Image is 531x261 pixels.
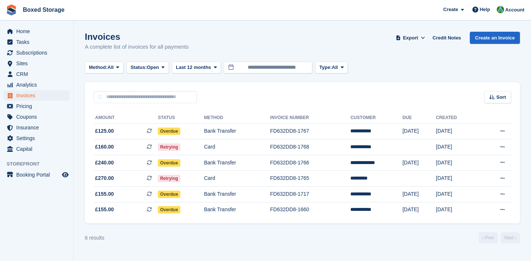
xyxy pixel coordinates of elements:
span: Tasks [16,37,60,47]
th: Status [158,112,204,124]
p: A complete list of invoices for all payments [85,43,189,51]
span: Overdue [158,191,180,198]
span: £155.00 [95,206,114,213]
a: Next [501,232,520,243]
span: £125.00 [95,127,114,135]
nav: Page [477,232,521,243]
span: Help [480,6,490,13]
span: Open [147,64,159,71]
span: Type: [319,64,332,71]
span: Booking Portal [16,170,60,180]
td: FD632DD8-1717 [270,187,351,202]
td: [DATE] [436,202,479,217]
span: Capital [16,144,60,154]
img: Tobias Butler [497,6,504,13]
a: menu [4,101,70,111]
a: menu [4,69,70,79]
span: Coupons [16,112,60,122]
td: [DATE] [436,155,479,171]
td: FD632DD8-1766 [270,155,351,171]
span: Retrying [158,143,180,151]
a: menu [4,48,70,58]
td: Bank Transfer [204,123,270,139]
a: menu [4,144,70,154]
span: Overdue [158,159,180,167]
span: Retrying [158,175,180,182]
span: Sort [496,94,506,101]
span: Home [16,26,60,36]
th: Amount [94,112,158,124]
div: 6 results [85,234,104,242]
a: menu [4,170,70,180]
th: Created [436,112,479,124]
td: [DATE] [436,171,479,187]
td: Bank Transfer [204,202,270,217]
a: menu [4,58,70,69]
span: Pricing [16,101,60,111]
a: Boxed Storage [20,4,67,16]
span: £160.00 [95,143,114,151]
span: £270.00 [95,174,114,182]
td: [DATE] [402,202,436,217]
td: Card [204,171,270,187]
span: Export [403,34,418,42]
a: Create an Invoice [470,32,520,44]
span: Insurance [16,122,60,133]
button: Status: Open [126,62,169,74]
button: Type: All [315,62,348,74]
span: Account [505,6,524,14]
td: [DATE] [436,187,479,202]
td: [DATE] [436,123,479,139]
span: Method: [89,64,108,71]
td: FD632DD8-1767 [270,123,351,139]
span: Invoices [16,90,60,101]
a: menu [4,122,70,133]
td: FD632DD8-1765 [270,171,351,187]
span: Create [443,6,458,13]
td: FD632DD8-1660 [270,202,351,217]
a: menu [4,133,70,143]
img: stora-icon-8386f47178a22dfd0bd8f6a31ec36ba5ce8667c1dd55bd0f319d3a0aa187defe.svg [6,4,17,15]
a: Preview store [61,170,70,179]
span: Analytics [16,80,60,90]
td: Bank Transfer [204,155,270,171]
th: Due [402,112,436,124]
td: Bank Transfer [204,187,270,202]
button: Export [394,32,427,44]
th: Invoice Number [270,112,351,124]
a: menu [4,80,70,90]
a: Previous [479,232,498,243]
span: Subscriptions [16,48,60,58]
td: [DATE] [402,123,436,139]
span: £240.00 [95,159,114,167]
span: Overdue [158,128,180,135]
span: Overdue [158,206,180,213]
a: Credit Notes [430,32,464,44]
th: Customer [350,112,402,124]
a: menu [4,90,70,101]
span: All [108,64,114,71]
span: Sites [16,58,60,69]
span: £155.00 [95,190,114,198]
a: menu [4,37,70,47]
span: Settings [16,133,60,143]
a: menu [4,112,70,122]
span: CRM [16,69,60,79]
th: Method [204,112,270,124]
span: Storefront [7,160,73,168]
td: [DATE] [402,187,436,202]
button: Method: All [85,62,124,74]
button: Last 12 months [172,62,221,74]
td: Card [204,139,270,155]
span: Status: [131,64,147,71]
td: [DATE] [436,139,479,155]
h1: Invoices [85,32,189,42]
span: All [332,64,338,71]
td: FD632DD8-1768 [270,139,351,155]
span: Last 12 months [176,64,211,71]
td: [DATE] [402,155,436,171]
a: menu [4,26,70,36]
